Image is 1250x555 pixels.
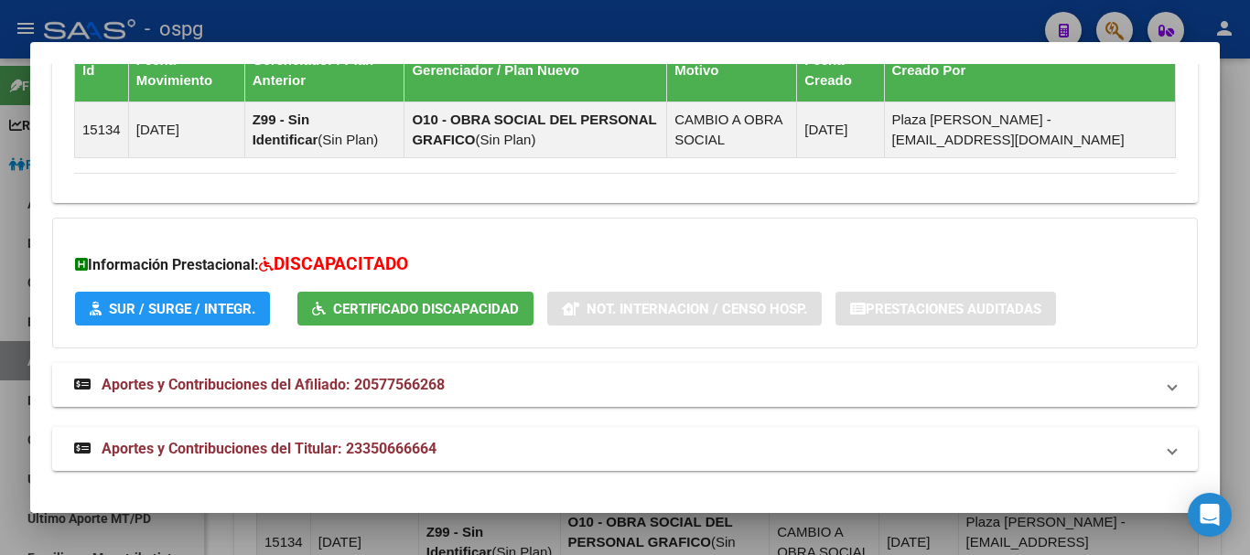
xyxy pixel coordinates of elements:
td: ( ) [404,101,667,157]
th: Fecha Movimiento [128,38,244,101]
th: Fecha Creado [797,38,884,101]
th: Id [75,38,129,101]
mat-expansion-panel-header: Aportes y Contribuciones del Titular: 23350666664 [52,427,1198,471]
span: Sin Plan [480,132,532,147]
div: Open Intercom Messenger [1188,493,1232,537]
button: Certificado Discapacidad [297,292,533,326]
h3: Información Prestacional: [75,251,1175,278]
span: SUR / SURGE / INTEGR. [109,301,255,317]
td: 15134 [75,101,129,157]
button: SUR / SURGE / INTEGR. [75,292,270,326]
strong: O10 - OBRA SOCIAL DEL PERSONAL GRAFICO [412,112,656,147]
th: Gerenciador / Plan Nuevo [404,38,667,101]
span: Not. Internacion / Censo Hosp. [587,301,807,317]
td: CAMBIO A OBRA SOCIAL [667,101,797,157]
strong: Z99 - Sin Identificar [253,112,318,147]
span: Prestaciones Auditadas [866,301,1041,317]
td: Plaza [PERSON_NAME] - [EMAIL_ADDRESS][DOMAIN_NAME] [884,101,1175,157]
span: Sin Plan [322,132,373,147]
span: Aportes y Contribuciones del Titular: 23350666664 [102,440,436,457]
span: DISCAPACITADO [274,253,408,274]
td: ( ) [244,101,404,157]
th: Creado Por [884,38,1175,101]
mat-expansion-panel-header: Aportes y Contribuciones del Afiliado: 20577566268 [52,363,1198,407]
td: [DATE] [797,101,884,157]
span: Aportes y Contribuciones del Afiliado: 20577566268 [102,376,445,393]
td: [DATE] [128,101,244,157]
button: Prestaciones Auditadas [835,292,1056,326]
th: Motivo [667,38,797,101]
button: Not. Internacion / Censo Hosp. [547,292,822,326]
span: Certificado Discapacidad [333,301,519,317]
th: Gerenciador / Plan Anterior [244,38,404,101]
